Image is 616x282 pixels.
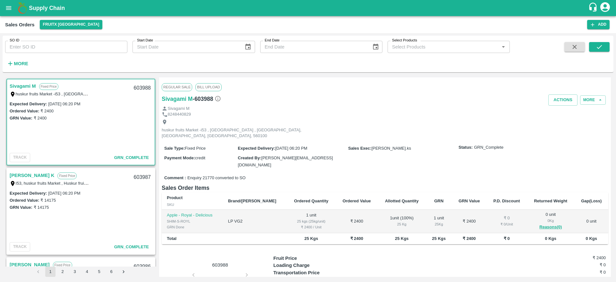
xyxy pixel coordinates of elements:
button: Go to page 2 [57,267,68,277]
div: 1 unit [431,215,447,227]
button: Go to next page [118,267,129,277]
label: End Date [265,38,279,43]
span: [DATE] 06:20 PM [275,146,307,151]
b: 0 Kgs [586,236,597,241]
input: Select Products [389,43,497,51]
a: [PERSON_NAME] [10,260,50,269]
h6: - 603988 [193,94,221,103]
td: ₹ 2400 [336,210,378,233]
button: Open [499,43,508,51]
b: 25 Kgs [432,236,446,241]
span: GRN_Complete [474,145,503,151]
button: Go to page 5 [94,267,104,277]
label: ₹ 2400 [34,116,47,120]
label: Status: [458,145,473,151]
label: GRN Value: [10,205,32,210]
label: huskur fruits Market -i53 , [GEOGRAPHIC_DATA] , [GEOGRAPHIC_DATA], [GEOGRAPHIC_DATA], [GEOGRAPHIC... [16,91,262,96]
span: Enquiry 21770 converted to SO [187,175,245,181]
p: Loading Charge [273,262,356,269]
div: 25 Kg [431,221,447,227]
b: Returned Weight [534,198,567,203]
p: 603988 [196,261,244,269]
label: Payment Mode : [164,155,195,160]
button: Reasons(0) [532,224,569,231]
span: Regular Sale [162,83,192,91]
b: 25 Kgs [304,236,318,241]
b: 0 Kgs [545,236,556,241]
b: GRN [434,198,443,203]
span: GRN_Complete [114,244,149,249]
input: Enter SO ID [5,41,127,53]
b: Supply Chain [29,5,65,11]
p: Fixed Price [57,172,77,179]
div: 1 unit ( 100 %) [383,215,421,227]
label: Ordered Value: [10,109,39,113]
p: Apple - Royal - Delicious [167,212,218,218]
div: SHIM-S-ROYL [167,218,218,224]
label: GRN Value: [10,116,32,120]
input: End Date [260,41,367,53]
button: page 1 [45,267,56,277]
b: Gap(Loss) [581,198,602,203]
td: ₹ 2400 [452,210,487,233]
button: Choose date [370,41,382,53]
div: 603987 [130,170,155,185]
div: 603986 [130,259,155,274]
h6: ₹ 0 [550,262,606,268]
div: 0 Kg [532,218,569,224]
h6: ₹ 2400 [550,255,606,261]
b: ₹ 2400 [350,236,364,241]
a: Supply Chain [29,4,588,13]
button: Go to page 3 [70,267,80,277]
img: logo [16,2,29,14]
button: More [580,95,606,105]
b: Product [167,195,183,200]
td: 1 unit [287,210,336,233]
div: 0 unit [532,212,569,231]
p: Sivagami M [168,106,190,112]
label: Expected Delivery : [10,191,47,196]
b: Allotted Quantity [385,198,419,203]
a: [PERSON_NAME] K [10,171,54,180]
span: [PERSON_NAME].ks [372,146,411,151]
button: Actions [548,94,577,106]
div: customer-support [588,2,599,14]
h6: ₹ 0 [550,269,606,276]
button: Choose date [242,41,254,53]
span: credit [195,155,205,160]
span: [PERSON_NAME][EMAIL_ADDRESS][DOMAIN_NAME] [238,155,333,167]
b: Brand/[PERSON_NAME] [228,198,276,203]
p: Transportation Price [273,269,356,276]
span: Fixed Price [185,146,206,151]
input: Start Date [133,41,239,53]
label: ₹ 2400 [40,109,54,113]
label: ₹ 14175 [34,205,49,210]
label: Select Products [392,38,417,43]
p: Fixed Price [39,83,58,90]
div: ₹ 0 [492,215,522,221]
label: Ordered Value: [10,198,39,203]
div: ₹ 2400 / Unit [292,224,330,230]
p: huskur fruits Market -i53 , [GEOGRAPHIC_DATA] , [GEOGRAPHIC_DATA], [GEOGRAPHIC_DATA], [GEOGRAPHIC... [162,127,306,139]
strong: More [14,61,28,66]
span: GRN_Complete [114,155,149,160]
div: SKU [167,202,218,207]
b: GRN Value [458,198,480,203]
div: 25 Kg [383,221,421,227]
td: LP VG2 [223,210,287,233]
b: Total [167,236,176,241]
label: Sale Type : [164,146,185,151]
div: 603988 [130,81,155,96]
button: More [5,58,30,69]
button: Add [587,20,610,29]
label: ₹ 14175 [40,198,56,203]
p: Fruit Price [273,255,356,262]
span: Bill Upload [195,83,221,91]
div: GRN Done [167,224,218,230]
label: Expected Delivery : [238,146,275,151]
a: Sivagami M [162,94,193,103]
label: [DATE] 06:20 PM [48,101,80,106]
div: 25 kgs (25kg/unit) [292,218,330,224]
label: I53, huskur fruits Market , Huskur fruits Market , [GEOGRAPHIC_DATA], [GEOGRAPHIC_DATA] ([GEOGRAP... [16,181,345,186]
p: Fixed Price [53,262,72,269]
